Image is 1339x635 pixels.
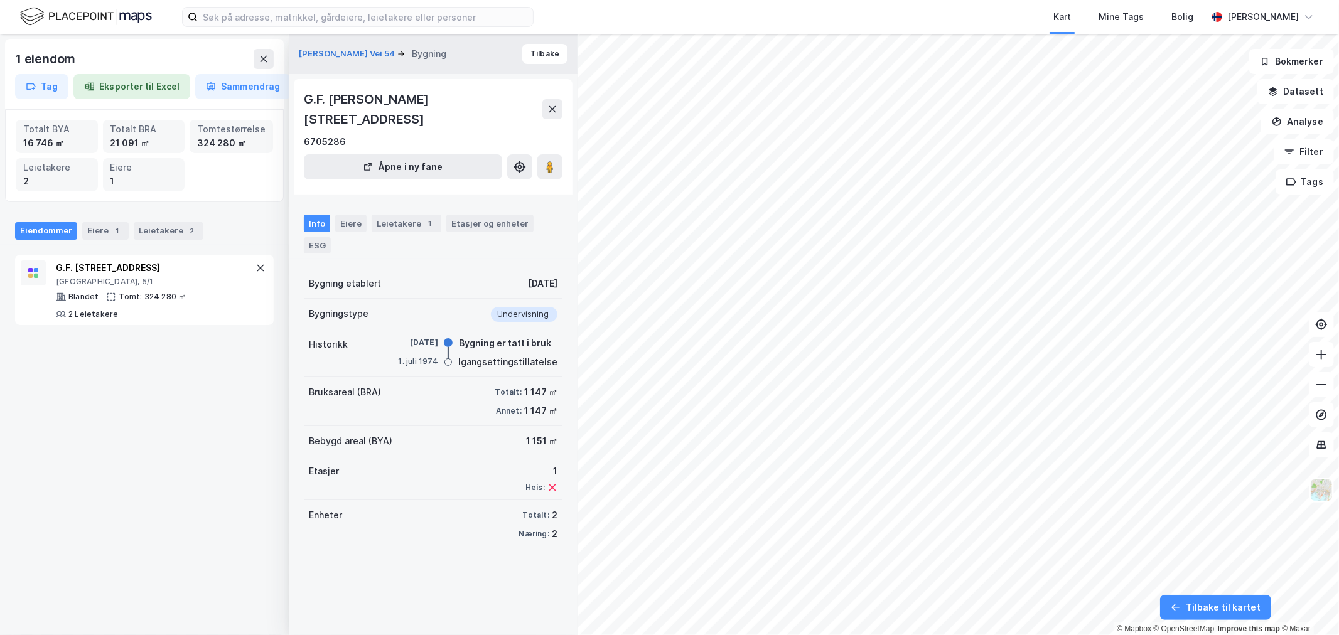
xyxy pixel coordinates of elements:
[1117,624,1151,633] a: Mapbox
[451,218,529,229] div: Etasjer og enheter
[299,48,397,60] button: [PERSON_NAME] Vei 54
[1257,79,1334,104] button: Datasett
[458,355,557,370] div: Igangsettingstillatelse
[1218,624,1280,633] a: Improve this map
[552,508,557,523] div: 2
[519,529,549,539] div: Næring:
[1099,9,1144,24] div: Mine Tags
[15,49,78,69] div: 1 eiendom
[388,356,438,367] div: 1. juli 1974
[459,336,551,351] div: Bygning er tatt i bruk
[198,8,533,26] input: Søk på adresse, matrikkel, gårdeiere, leietakere eller personer
[522,44,567,64] button: Tilbake
[1261,109,1334,134] button: Analyse
[1276,575,1339,635] iframe: Chat Widget
[496,406,522,416] div: Annet:
[1154,624,1215,633] a: OpenStreetMap
[15,222,77,240] div: Eiendommer
[424,217,436,230] div: 1
[309,337,348,352] div: Historikk
[304,237,331,253] div: ESG
[23,122,90,136] div: Totalt BYA
[335,215,367,232] div: Eiere
[552,526,557,542] div: 2
[309,508,342,523] div: Enheter
[372,215,441,232] div: Leietakere
[309,434,392,449] div: Bebygd areal (BYA)
[412,46,446,61] div: Bygning
[110,161,178,174] div: Eiere
[523,510,549,520] div: Totalt:
[68,292,99,302] div: Blandet
[119,292,186,302] div: Tomt: 324 280 ㎡
[82,222,129,240] div: Eiere
[111,225,124,237] div: 1
[73,74,190,99] button: Eksporter til Excel
[1171,9,1193,24] div: Bolig
[1227,9,1299,24] div: [PERSON_NAME]
[186,225,198,237] div: 2
[134,222,203,240] div: Leietakere
[495,387,522,397] div: Totalt:
[526,434,557,449] div: 1 151 ㎡
[15,74,68,99] button: Tag
[195,74,291,99] button: Sammendrag
[1309,478,1333,502] img: Z
[197,122,266,136] div: Tomtestørrelse
[23,161,90,174] div: Leietakere
[23,174,90,188] div: 2
[524,403,557,419] div: 1 147 ㎡
[1276,575,1339,635] div: Kontrollprogram for chat
[110,122,178,136] div: Totalt BRA
[56,260,253,275] div: G.F. [STREET_ADDRESS]
[524,385,557,400] div: 1 147 ㎡
[20,6,152,28] img: logo.f888ab2527a4732fd821a326f86c7f29.svg
[525,464,557,479] div: 1
[23,136,90,150] div: 16 746 ㎡
[388,337,438,348] div: [DATE]
[1276,169,1334,195] button: Tags
[1249,49,1334,74] button: Bokmerker
[304,89,542,129] div: G.F. [PERSON_NAME][STREET_ADDRESS]
[525,483,545,493] div: Heis:
[110,174,178,188] div: 1
[304,215,330,232] div: Info
[309,276,381,291] div: Bygning etablert
[1053,9,1071,24] div: Kart
[309,464,339,479] div: Etasjer
[528,276,557,291] div: [DATE]
[1274,139,1334,164] button: Filter
[309,306,368,321] div: Bygningstype
[197,136,266,150] div: 324 280 ㎡
[304,134,346,149] div: 6705286
[56,277,253,287] div: [GEOGRAPHIC_DATA], 5/1
[110,136,178,150] div: 21 091 ㎡
[68,309,118,319] div: 2 Leietakere
[1160,595,1271,620] button: Tilbake til kartet
[309,385,381,400] div: Bruksareal (BRA)
[304,154,502,179] button: Åpne i ny fane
